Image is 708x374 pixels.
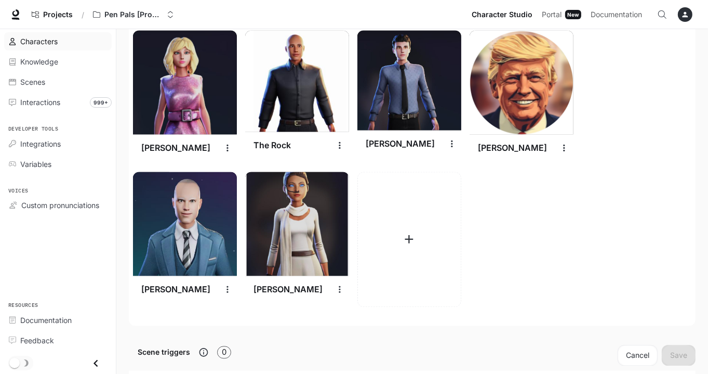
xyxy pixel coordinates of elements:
[253,283,323,295] div: [PERSON_NAME]
[104,10,163,19] p: Pen Pals [Production]
[43,10,73,19] span: Projects
[586,4,650,25] a: Documentation
[443,134,461,153] button: settings
[20,138,61,149] span: Integrations
[4,53,112,71] a: Knowledge
[4,135,112,153] a: Integrations
[357,30,461,130] img: Timothee Chamlet
[618,345,658,366] a: Cancel
[218,280,237,299] button: settings
[4,196,112,214] a: Custom pronunciations
[20,159,51,170] span: Variables
[20,335,54,346] span: Feedback
[467,4,537,25] a: Character Studio
[20,76,45,87] span: Scenes
[77,9,88,20] div: /
[21,200,99,211] span: Custom pronunciations
[27,4,77,25] a: Go to projects
[20,97,60,108] span: Interactions
[652,4,673,25] button: Open Command Menu
[253,139,291,151] div: The Rock
[9,357,20,368] span: Dark mode toggle
[4,311,112,329] a: Documentation
[133,30,237,134] img: Taylor Swift
[90,97,112,108] span: 999+
[4,155,112,173] a: Variables
[591,8,642,21] span: Documentation
[245,172,349,276] img: Zendaya
[330,136,349,154] button: settings
[542,8,562,21] span: Portal
[565,10,581,19] div: New
[366,138,435,149] div: [PERSON_NAME]
[129,334,696,370] button: Scene triggers0
[20,36,58,47] span: Characters
[470,30,573,134] img: Trump
[141,142,210,153] div: [PERSON_NAME]
[555,138,573,157] button: settings
[478,142,547,153] div: [PERSON_NAME]
[245,30,349,132] img: The Rock
[141,283,210,295] div: [PERSON_NAME]
[84,353,108,374] button: Close drawer
[4,331,112,350] a: Feedback
[538,4,585,25] a: PortalNew
[330,280,349,299] button: settings
[4,32,112,50] a: Characters
[88,4,179,25] button: Open workspace menu
[472,8,532,21] span: Character Studio
[20,56,58,67] span: Knowledge
[218,138,237,157] button: settings
[4,93,112,111] a: Interactions
[133,172,237,276] img: Vladimir Putin
[4,73,112,91] a: Scenes
[20,315,72,326] span: Documentation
